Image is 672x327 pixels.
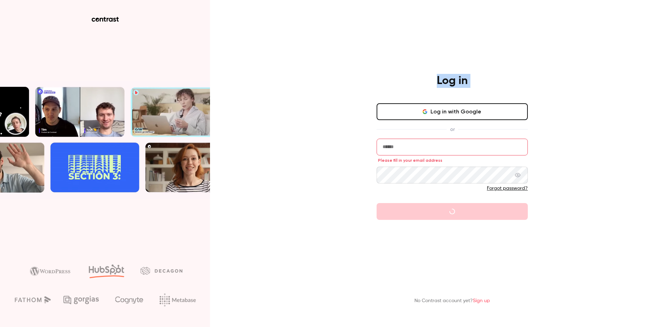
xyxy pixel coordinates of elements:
[473,298,490,303] a: Sign up
[437,74,468,88] h4: Log in
[447,126,458,133] span: or
[377,103,528,120] button: Log in with Google
[414,297,490,305] p: No Contrast account yet?
[140,267,182,274] img: decagon
[378,158,442,163] span: Please fill in your email address
[487,186,528,191] a: Forgot password?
